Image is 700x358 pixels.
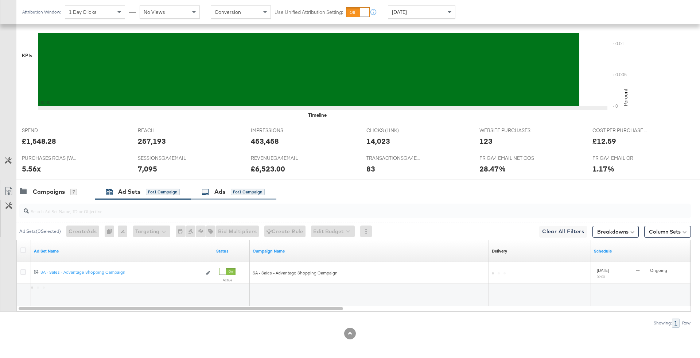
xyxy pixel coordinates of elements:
[231,189,265,195] div: for 1 Campaign
[672,319,680,328] div: 1
[253,248,486,254] a: Your campaign name.
[19,228,61,235] div: Ad Sets ( 0 Selected)
[251,127,306,134] span: IMPRESSIONS
[219,278,236,282] label: Active
[70,189,77,195] div: 7
[539,226,587,238] button: Clear All Filters
[592,163,614,174] div: 1.17%
[138,155,192,162] span: SESSIONSGA4EMAIL
[492,248,507,254] div: Delivery
[69,9,97,15] span: 1 Day Clicks
[33,188,65,196] div: Campaigns
[118,188,140,196] div: Ad Sets
[138,127,192,134] span: REACH
[542,227,584,236] span: Clear All Filters
[479,163,506,174] div: 28.47%
[682,320,691,326] div: Row
[216,248,247,254] a: Shows the current state of your Ad Set.
[592,226,639,238] button: Breakdowns
[592,127,647,134] span: COST PER PURCHASE (WEBSITE EVENTS)
[653,320,672,326] div: Showing:
[22,155,77,162] span: PURCHASES ROAS (WEBSITE EVENTS)
[366,155,421,162] span: TRANSACTIONSGA4EMAIL
[308,112,327,119] div: Timeline
[146,189,180,195] div: for 1 Campaign
[650,267,667,273] span: ongoing
[366,127,421,134] span: CLICKS (LINK)
[251,163,285,174] div: £6,523.00
[214,188,225,196] div: Ads
[22,136,56,146] div: £1,548.28
[22,163,41,174] div: 5.56x
[34,248,210,254] a: Your Ad Set name.
[40,269,202,277] a: SA - Sales - Advantage Shopping Campaign
[366,163,375,174] div: 83
[105,226,118,237] div: 0
[22,127,77,134] span: SPEND
[22,9,61,15] div: Attribution Window:
[29,201,629,215] input: Search Ad Set Name, ID or Objective
[592,136,616,146] div: £12.59
[366,136,390,146] div: 14,023
[251,155,306,162] span: REVENUEGA4EMAIL
[644,226,691,238] button: Column Sets
[253,270,338,276] span: SA - Sales - Advantage Shopping Campaign
[592,155,647,162] span: FR GA4 EMAIL CR
[479,127,534,134] span: WEBSITE PURCHASES
[492,248,507,254] a: Reflects the ability of your Ad Set to achieve delivery based on ad states, schedule and budget.
[479,136,493,146] div: 123
[138,136,166,146] div: 257,193
[275,9,343,16] label: Use Unified Attribution Setting:
[138,163,157,174] div: 7,095
[597,274,605,279] sub: 09:00
[215,9,241,15] span: Conversion
[40,269,202,275] div: SA - Sales - Advantage Shopping Campaign
[622,89,629,106] text: Percent
[597,267,609,273] span: [DATE]
[392,9,407,15] span: [DATE]
[144,9,165,15] span: No Views
[22,52,32,59] div: KPIs
[479,155,534,162] span: FR GA4 EMAIL NET COS
[251,136,279,146] div: 453,458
